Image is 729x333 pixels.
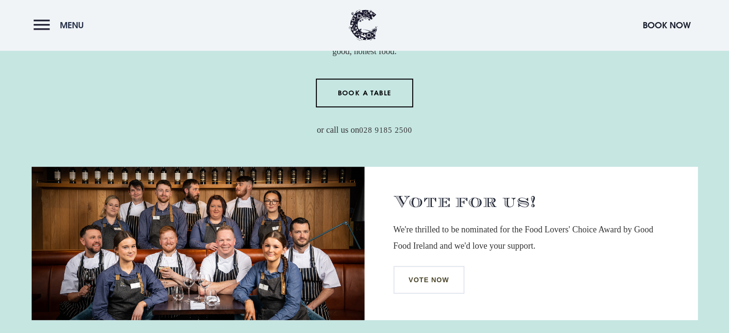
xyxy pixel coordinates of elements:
[34,15,89,35] button: Menu
[60,20,84,31] span: Menu
[359,126,412,135] a: 028 9185 2500
[393,266,464,294] a: Food Lovers Choice Awards
[393,192,669,212] h2: Vote for us!
[638,15,695,35] button: Book Now
[144,122,585,138] p: or call us on
[316,79,413,107] a: Book a Table
[393,221,669,254] p: We're thrilled to be nominated for the Food Lovers' Choice Award by Good Food Ireland and we'd lo...
[349,10,378,41] img: Clandeboye Lodge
